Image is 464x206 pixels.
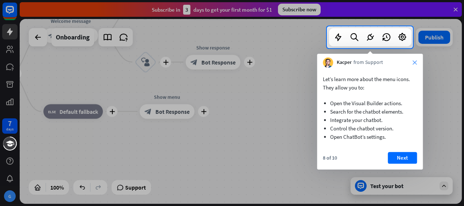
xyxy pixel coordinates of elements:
[388,152,417,164] button: Next
[337,59,352,66] span: Kacper
[330,116,410,124] li: Integrate your chatbot.
[353,59,383,66] span: from Support
[323,154,337,161] div: 8 of 10
[330,133,410,141] li: Open ChatBot’s settings.
[6,3,28,25] button: Open LiveChat chat widget
[413,60,417,65] i: close
[330,99,410,107] li: Open the Visual Builder actions.
[323,75,417,92] p: Let’s learn more about the menu icons. They allow you to:
[330,107,410,116] li: Search for the chatbot elements.
[330,124,410,133] li: Control the chatbot version.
